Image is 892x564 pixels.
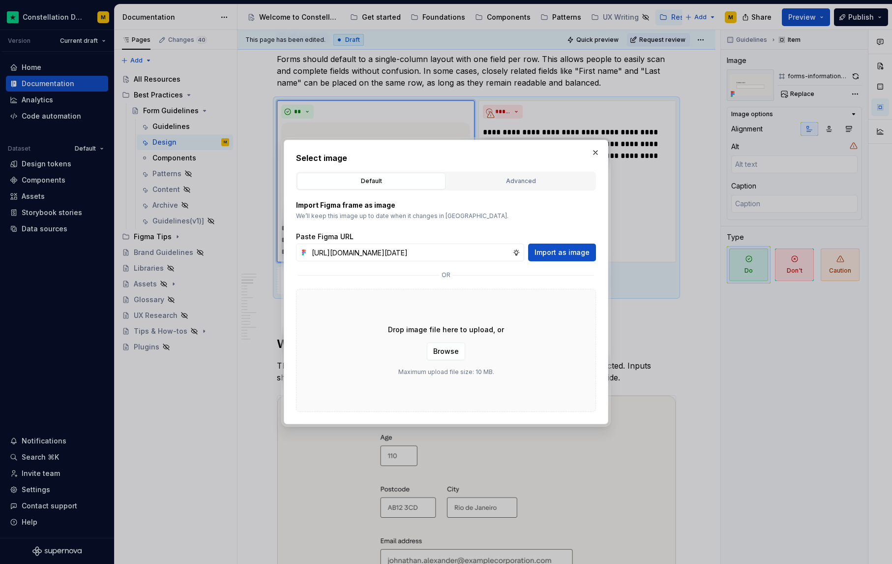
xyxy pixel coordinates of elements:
p: or [442,271,450,279]
button: Browse [427,343,465,360]
div: Advanced [450,176,592,186]
p: Drop image file here to upload, or [388,325,504,335]
div: Default [300,176,442,186]
span: Import as image [535,248,590,257]
label: Paste Figma URL [296,232,354,242]
span: Browse [433,346,459,356]
p: We’ll keep this image up to date when it changes in [GEOGRAPHIC_DATA]. [296,212,596,220]
input: https://figma.com/file... [308,244,512,261]
button: Import as image [528,244,596,261]
h2: Select image [296,152,596,164]
p: Maximum upload file size: 10 MB. [398,368,494,376]
p: Import Figma frame as image [296,200,596,210]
